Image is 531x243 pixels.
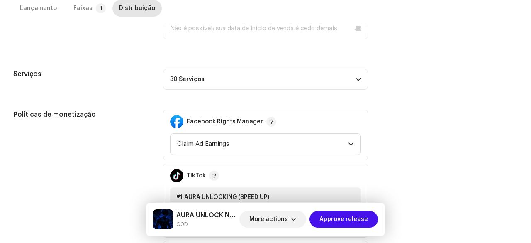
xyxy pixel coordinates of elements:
p-accordion-header: 30 Serviços [163,69,368,90]
h5: Serviços [13,69,150,79]
span: More actions [249,211,288,228]
strong: TikTok [187,172,206,179]
h5: Políticas de monetização [13,110,150,120]
span: Claim Ad Earnings [177,134,348,155]
span: Approve release [319,211,368,228]
small: AURA UNLOCKING (SPEED UP) [176,220,236,228]
div: #1 AURA UNLOCKING (SPEED UP) [177,194,354,201]
button: Approve release [309,211,378,228]
button: More actions [239,211,306,228]
div: dropdown trigger [348,134,354,155]
img: ef9d84b8-8f6a-42ea-bc6c-89b1a33430a2 [153,209,173,229]
strong: Facebook Rights Manager [187,118,263,125]
h5: AURA UNLOCKING (SPEED UP) [176,210,236,220]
